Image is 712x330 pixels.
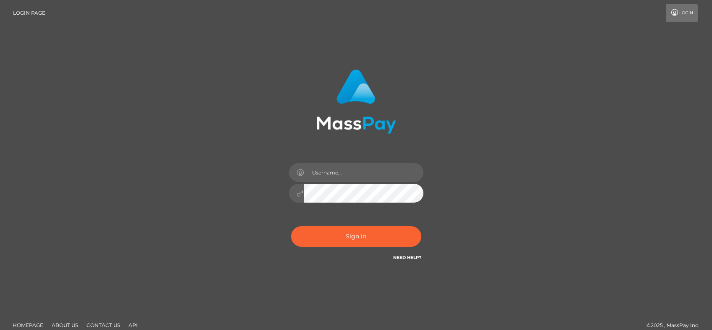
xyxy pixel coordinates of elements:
input: Username... [304,163,423,182]
img: MassPay Login [316,69,396,134]
a: Need Help? [393,255,421,260]
button: Sign in [291,226,421,247]
a: Login Page [13,4,45,22]
a: Login [666,4,698,22]
div: © 2025 , MassPay Inc. [646,321,706,330]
